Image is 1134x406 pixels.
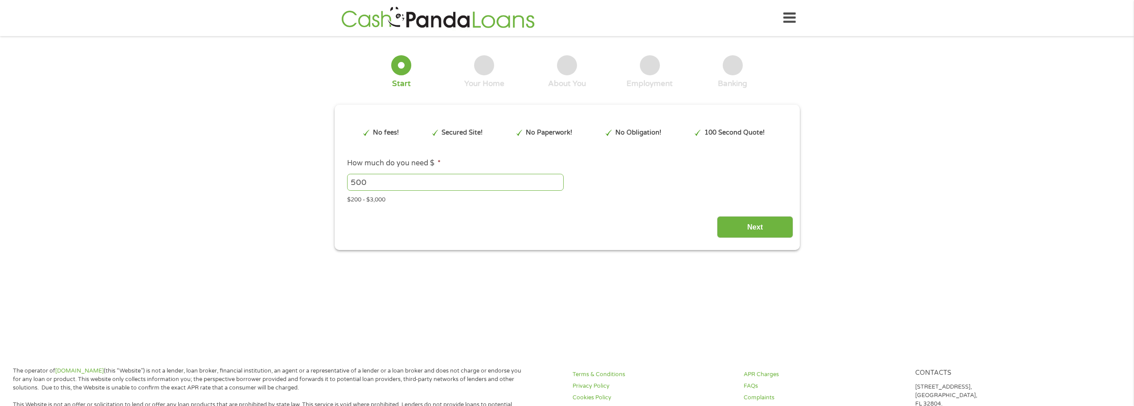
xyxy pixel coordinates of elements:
div: $200 - $3,000 [347,193,786,205]
a: [DOMAIN_NAME] [55,367,104,374]
div: Your Home [464,79,504,89]
a: Privacy Policy [573,382,733,390]
p: 100 Second Quote! [704,128,765,138]
p: No Obligation! [615,128,661,138]
a: FAQs [744,382,904,390]
div: Employment [626,79,673,89]
div: Start [392,79,411,89]
h4: Contacts [915,369,1076,377]
a: Cookies Policy [573,394,733,402]
a: Terms & Conditions [573,370,733,379]
p: The operator of (this “Website”) is not a lender, loan broker, financial institution, an agent or... [13,367,527,392]
a: Complaints [744,394,904,402]
img: GetLoanNow Logo [339,5,537,31]
input: Next [717,216,793,238]
div: Banking [718,79,747,89]
p: No fees! [373,128,399,138]
p: No Paperwork! [526,128,572,138]
p: Secured Site! [442,128,483,138]
label: How much do you need $ [347,159,441,168]
div: About You [548,79,586,89]
a: APR Charges [744,370,904,379]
